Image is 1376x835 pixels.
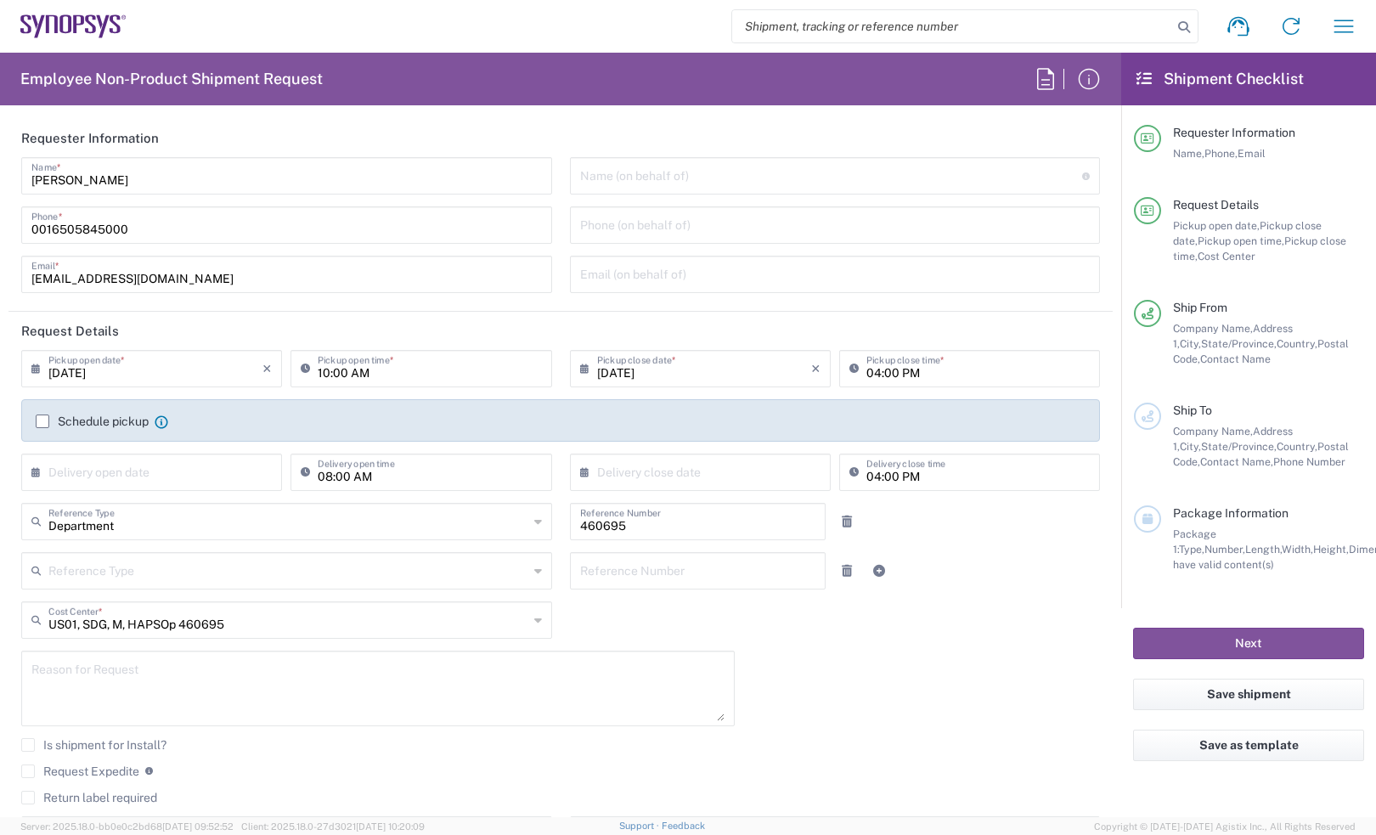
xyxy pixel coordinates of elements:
i: × [811,355,821,382]
span: Contact Name [1200,353,1271,365]
span: Requester Information [1173,126,1295,139]
span: Company Name, [1173,322,1253,335]
span: Package Information [1173,506,1289,520]
span: City, [1180,440,1201,453]
span: [DATE] 10:20:09 [356,821,425,832]
span: Cost Center [1198,250,1255,262]
span: State/Province, [1201,440,1277,453]
span: State/Province, [1201,337,1277,350]
span: Copyright © [DATE]-[DATE] Agistix Inc., All Rights Reserved [1094,819,1356,834]
span: Ship To [1173,403,1212,417]
span: [DATE] 09:52:52 [162,821,234,832]
span: Request Details [1173,198,1259,212]
span: Phone Number [1273,455,1345,468]
span: Phone, [1204,147,1238,160]
span: Country, [1277,337,1317,350]
a: Remove Reference [835,510,859,533]
button: Save as template [1133,730,1364,761]
span: Email [1238,147,1266,160]
label: Is shipment for Install? [21,738,166,752]
span: Package 1: [1173,528,1216,556]
a: Feedback [662,821,705,831]
span: Country, [1277,440,1317,453]
span: Length, [1245,543,1282,556]
span: Pickup open date, [1173,219,1260,232]
span: Width, [1282,543,1313,556]
span: Company Name, [1173,425,1253,437]
span: Name, [1173,147,1204,160]
label: Request Expedite [21,764,139,778]
span: Contact Name, [1200,455,1273,468]
input: Shipment, tracking or reference number [732,10,1172,42]
h2: Employee Non-Product Shipment Request [20,69,323,89]
a: Remove Reference [835,559,859,583]
span: Pickup open time, [1198,234,1284,247]
span: Type, [1179,543,1204,556]
h2: Requester Information [21,130,159,147]
label: Schedule pickup [36,415,149,428]
a: Add Reference [867,559,891,583]
span: City, [1180,337,1201,350]
span: Client: 2025.18.0-27d3021 [241,821,425,832]
span: Server: 2025.18.0-bb0e0c2bd68 [20,821,234,832]
label: Return label required [21,791,157,804]
button: Save shipment [1133,679,1364,710]
h2: Request Details [21,323,119,340]
i: × [262,355,272,382]
span: Number, [1204,543,1245,556]
span: Height, [1313,543,1349,556]
a: Support [619,821,662,831]
h2: Shipment Checklist [1136,69,1304,89]
span: Ship From [1173,301,1227,314]
button: Next [1133,628,1364,659]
